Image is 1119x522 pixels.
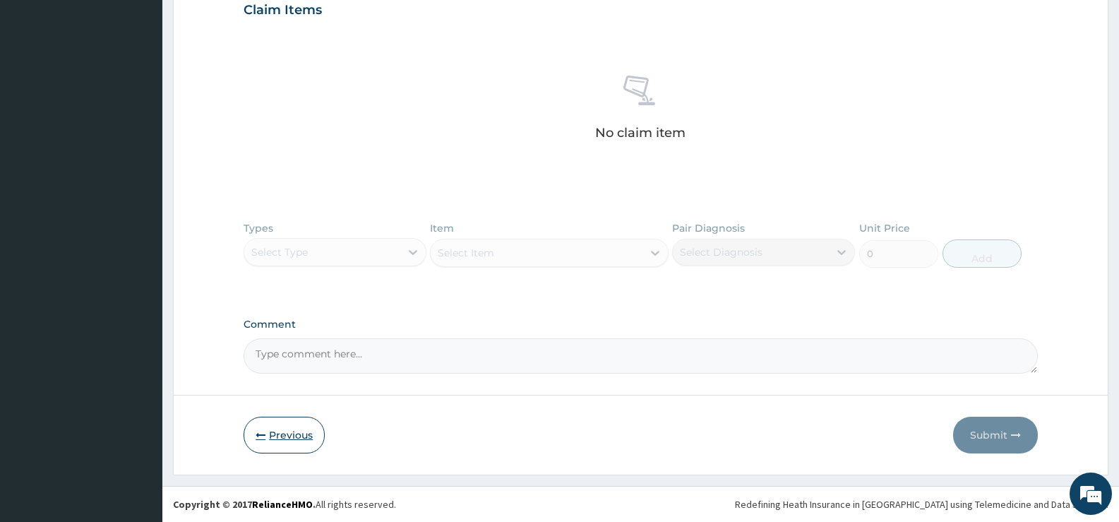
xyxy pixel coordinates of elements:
[244,319,1038,331] label: Comment
[162,486,1119,522] footer: All rights reserved.
[232,7,265,41] div: Minimize live chat window
[244,3,322,18] h3: Claim Items
[735,497,1108,511] div: Redefining Heath Insurance in [GEOGRAPHIC_DATA] using Telemedicine and Data Science!
[7,361,269,410] textarea: Type your message and hit 'Enter'
[82,165,195,308] span: We're online!
[244,417,325,453] button: Previous
[173,498,316,511] strong: Copyright © 2017 .
[73,79,237,97] div: Chat with us now
[595,126,686,140] p: No claim item
[252,498,313,511] a: RelianceHMO
[26,71,57,106] img: d_794563401_company_1708531726252_794563401
[953,417,1038,453] button: Submit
